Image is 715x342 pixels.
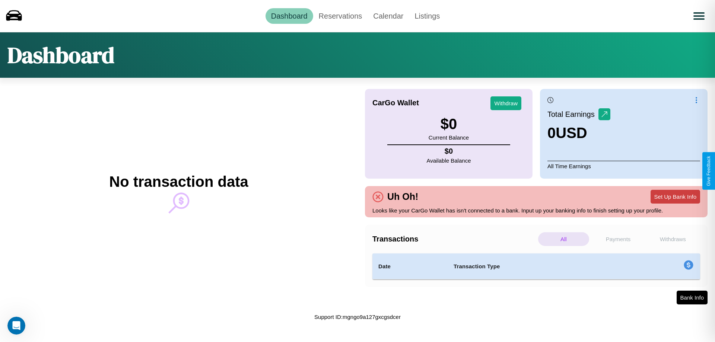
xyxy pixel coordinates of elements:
[7,317,25,335] iframe: Intercom live chat
[372,205,700,215] p: Looks like your CarGo Wallet has isn't connected to a bank. Input up your banking info to finish ...
[7,40,114,70] h1: Dashboard
[368,8,409,24] a: Calendar
[313,8,368,24] a: Reservations
[372,99,419,107] h4: CarGo Wallet
[314,312,401,322] p: Support ID: mgngo9a127gxcgsdcer
[490,96,521,110] button: Withdraw
[378,262,442,271] h4: Date
[429,116,469,132] h3: $ 0
[677,291,708,304] button: Bank Info
[647,232,698,246] p: Withdraws
[372,235,536,243] h4: Transactions
[593,232,644,246] p: Payments
[689,6,709,26] button: Open menu
[109,173,248,190] h2: No transaction data
[372,253,700,279] table: simple table
[266,8,313,24] a: Dashboard
[547,108,598,121] p: Total Earnings
[454,262,623,271] h4: Transaction Type
[538,232,589,246] p: All
[427,147,471,156] h4: $ 0
[384,191,422,202] h4: Uh Oh!
[547,161,700,171] p: All Time Earnings
[651,190,700,204] button: Set Up Bank Info
[547,125,610,141] h3: 0 USD
[409,8,445,24] a: Listings
[427,156,471,166] p: Available Balance
[429,132,469,143] p: Current Balance
[706,156,711,186] div: Give Feedback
